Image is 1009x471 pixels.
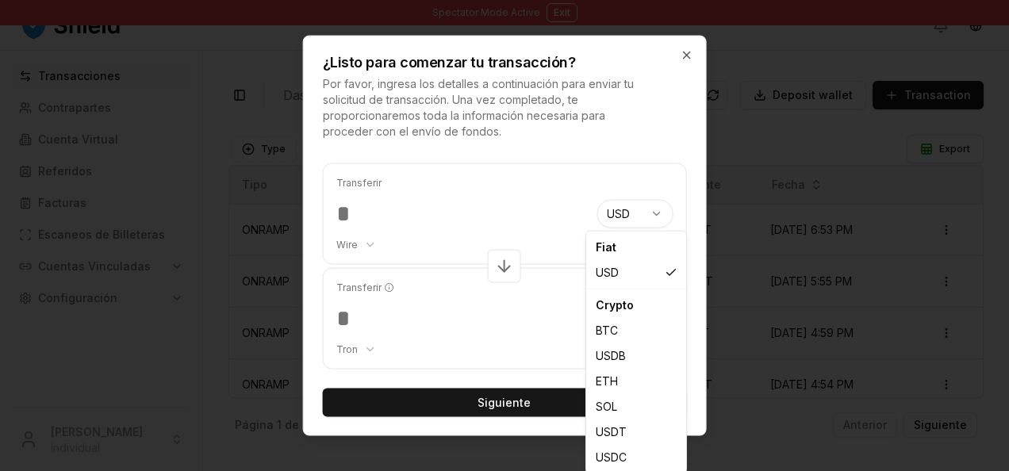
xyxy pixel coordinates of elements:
[589,235,683,260] div: Fiat
[596,424,627,440] span: USDT
[596,348,626,364] span: USDB
[596,450,627,465] span: USDC
[596,399,617,415] span: SOL
[589,293,683,318] div: Crypto
[596,265,619,281] span: USD
[596,323,618,339] span: BTC
[596,373,618,389] span: ETH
